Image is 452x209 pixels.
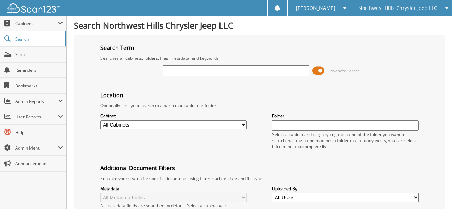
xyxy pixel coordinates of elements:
label: Metadata [100,186,247,192]
span: Reminders [15,67,63,73]
legend: Additional Document Filters [97,164,178,172]
legend: Search Term [97,44,138,52]
span: Announcements [15,161,63,167]
span: Scan [15,52,63,58]
label: Uploaded By [272,186,418,192]
img: scan123-logo-white.svg [7,3,60,13]
label: Cabinet [100,113,247,119]
legend: Location [97,91,127,99]
span: Cabinets [15,21,58,27]
span: Search [15,36,62,42]
span: Admin Reports [15,98,58,104]
span: [PERSON_NAME] [296,6,335,10]
span: Admin Menu [15,145,58,151]
div: Searches all cabinets, folders, files, metadata, and keywords [97,55,422,61]
h1: Search Northwest Hills Chrysler Jeep LLC [74,19,445,31]
span: Bookmarks [15,83,63,89]
span: User Reports [15,114,58,120]
div: Optionally limit your search to a particular cabinet or folder [97,103,422,109]
span: Northwest Hills Chrysler Jeep LLC [358,6,437,10]
span: Advanced Search [328,68,360,74]
span: Help [15,129,63,135]
label: Folder [272,113,418,119]
div: Select a cabinet and begin typing the name of the folder you want to search in. If the name match... [272,132,418,150]
div: Enhance your search for specific documents using filters such as date and file type. [97,175,422,181]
